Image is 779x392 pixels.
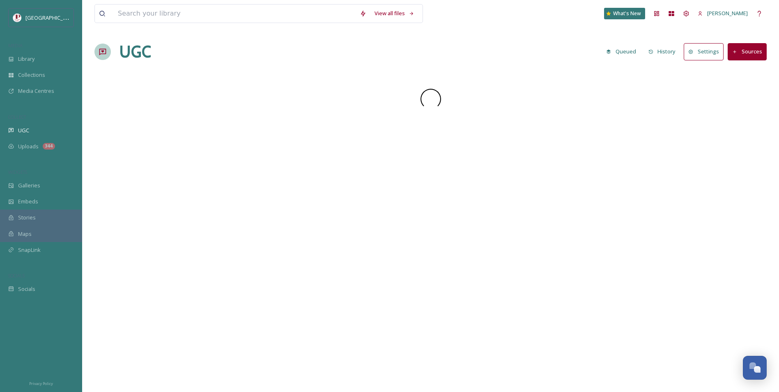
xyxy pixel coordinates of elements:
span: WIDGETS [8,169,27,175]
span: Embeds [18,198,38,205]
button: Open Chat [743,356,767,380]
a: What's New [604,8,645,19]
span: Library [18,55,34,63]
input: Search your library [114,5,356,23]
a: History [644,44,684,60]
span: Privacy Policy [29,381,53,386]
span: Collections [18,71,45,79]
a: Settings [684,43,728,60]
span: Media Centres [18,87,54,95]
span: MEDIA [8,42,23,48]
span: Maps [18,230,32,238]
button: History [644,44,680,60]
button: Sources [728,43,767,60]
span: [GEOGRAPHIC_DATA] [25,14,78,21]
span: Socials [18,285,35,293]
img: download%20(5).png [13,14,21,22]
span: Galleries [18,182,40,189]
a: UGC [119,39,151,64]
span: COLLECT [8,114,26,120]
span: SnapLink [18,246,41,254]
div: 344 [43,143,55,150]
a: View all files [370,5,418,21]
a: Queued [602,44,644,60]
a: Privacy Policy [29,378,53,388]
a: [PERSON_NAME] [694,5,752,21]
button: Settings [684,43,724,60]
button: Queued [602,44,640,60]
span: Stories [18,214,36,221]
span: [PERSON_NAME] [707,9,748,17]
span: Uploads [18,143,39,150]
span: UGC [18,127,29,134]
span: SOCIALS [8,272,25,279]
